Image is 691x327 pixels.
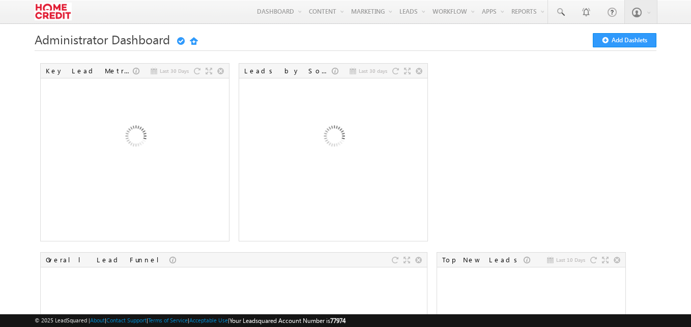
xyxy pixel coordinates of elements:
[106,317,147,323] a: Contact Support
[35,31,170,47] span: Administrator Dashboard
[279,83,388,193] img: Loading...
[80,83,190,193] img: Loading...
[160,66,189,75] span: Last 30 Days
[359,66,387,75] span: Last 30 days
[35,316,345,325] span: © 2025 LeadSquared | | | | |
[442,255,524,264] div: Top New Leads
[229,317,345,324] span: Your Leadsquared Account Number is
[189,317,228,323] a: Acceptable Use
[244,66,332,75] div: Leads by Sources
[593,33,656,47] button: Add Dashlets
[330,317,345,324] span: 77974
[46,255,169,264] div: Overall Lead Funnel
[148,317,188,323] a: Terms of Service
[556,255,585,264] span: Last 10 Days
[46,66,133,75] div: Key Lead Metrics
[35,3,72,20] img: Custom Logo
[90,317,105,323] a: About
